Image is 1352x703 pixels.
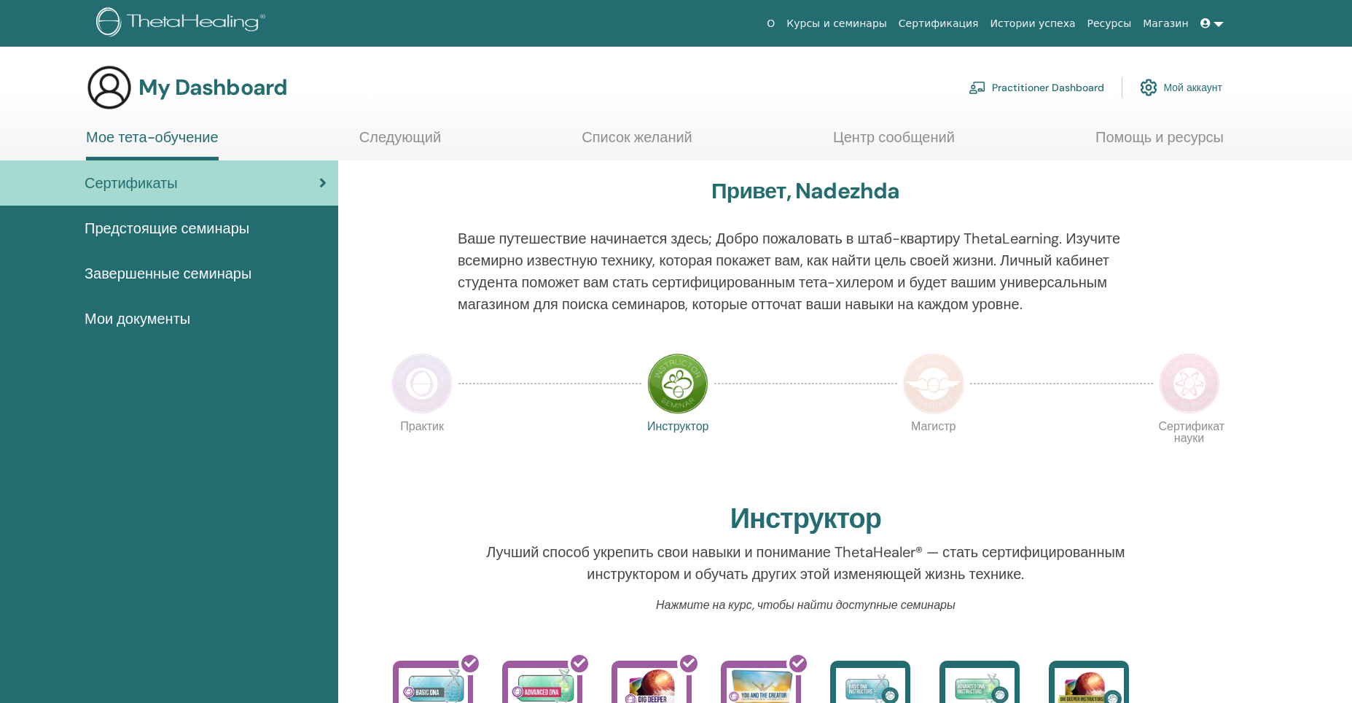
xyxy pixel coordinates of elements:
[458,597,1154,614] p: Нажмите на курс, чтобы найти доступные семинары
[833,128,955,157] a: Центр сообщений
[1140,75,1157,100] img: cog.svg
[458,541,1154,585] p: Лучший способ укрепить свои навыки и понимание ThetaHealer® — стать сертифицированным инструкторо...
[96,7,270,40] img: logo.png
[582,128,692,157] a: Список желаний
[985,10,1082,37] a: Истории успеха
[391,421,453,482] p: Практик
[1159,421,1220,482] p: Сертификат науки
[893,10,985,37] a: Сертификация
[458,228,1154,315] p: Ваше путешествие начинается здесь; Добро пожаловать в штаб-квартиру ThetaLearning. Изучите всемир...
[85,172,178,194] span: Сертификаты
[138,74,287,101] h3: My Dashboard
[781,10,893,37] a: Курсы и семинары
[1082,10,1138,37] a: Ресурсы
[903,353,964,414] img: Master
[1095,128,1224,157] a: Помощь и ресурсы
[85,308,190,330] span: Мои документы
[391,353,453,414] img: Practitioner
[86,64,133,111] img: generic-user-icon.jpg
[903,421,964,482] p: Магистр
[1137,10,1194,37] a: Магазин
[85,217,249,239] span: Предстоящие семинары
[969,81,986,94] img: chalkboard-teacher.svg
[359,128,441,157] a: Следующий
[969,71,1104,104] a: Practitioner Dashboard
[85,263,251,284] span: Завершенные семинары
[1159,353,1220,414] img: Certificate of Science
[711,178,900,204] h3: Привет, Nadezhda
[761,10,781,37] a: О
[647,353,708,414] img: Instructor
[730,502,881,536] h2: Инструктор
[1140,71,1222,104] a: Мой аккаунт
[86,128,219,160] a: Мое тета-обучение
[647,421,708,482] p: Инструктор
